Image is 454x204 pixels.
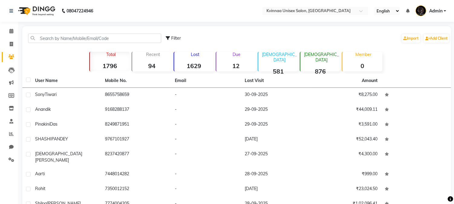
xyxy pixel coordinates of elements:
b: 08047224946 [67,2,93,19]
p: Due [217,52,256,57]
p: Member [345,52,382,57]
strong: 1796 [90,62,129,70]
p: Lost [177,52,214,57]
td: 9767101927 [101,132,171,147]
td: - [171,88,241,103]
td: 8237420877 [101,147,171,167]
td: ₹4,300.00 [311,147,381,167]
span: SHASHI [35,136,51,142]
td: 27-09-2025 [241,147,311,167]
span: [PERSON_NAME] [35,157,69,163]
span: Pinakini [35,121,50,127]
span: Admin [429,8,443,14]
p: Recent [135,52,172,57]
img: Admin [416,5,426,16]
span: Filter [171,35,181,41]
td: - [171,182,241,197]
span: Sony [35,92,45,97]
td: [DATE] [241,182,311,197]
th: Last Visit [241,74,311,88]
strong: 94 [132,62,172,70]
p: [DEMOGRAPHIC_DATA] [303,52,340,63]
td: 29-09-2025 [241,117,311,132]
th: Mobile No. [101,74,171,88]
span: Das [50,121,57,127]
p: Total [92,52,129,57]
th: Amount [358,74,381,87]
td: 30-09-2025 [241,88,311,103]
td: - [171,117,241,132]
span: Aarti [35,171,45,176]
td: ₹52,043.40 [311,132,381,147]
td: ₹8,275.00 [311,88,381,103]
td: ₹999.00 [311,167,381,182]
td: - [171,147,241,167]
td: 9168288137 [101,103,171,117]
th: Email [171,74,241,88]
strong: 1629 [174,62,214,70]
span: anandi [35,107,49,112]
td: ₹44,009.11 [311,103,381,117]
td: 8249871951 [101,117,171,132]
td: - [171,132,241,147]
p: [DEMOGRAPHIC_DATA] [261,52,298,63]
td: [DATE] [241,132,311,147]
input: Search by Name/Mobile/Email/Code [28,34,161,43]
td: 7350012152 [101,182,171,197]
a: Add Client [424,34,449,43]
span: PANDEY [51,136,68,142]
td: 7448014282 [101,167,171,182]
strong: 876 [300,67,340,75]
strong: 12 [216,62,256,70]
span: rohit [35,186,45,191]
td: 8655758659 [101,88,171,103]
td: - [171,167,241,182]
span: k [49,107,51,112]
td: - [171,103,241,117]
span: Tiwari [45,92,57,97]
th: User Name [31,74,101,88]
td: ₹3,591.00 [311,117,381,132]
td: ₹23,024.50 [311,182,381,197]
td: 29-09-2025 [241,103,311,117]
strong: 0 [342,62,382,70]
span: [DEMOGRAPHIC_DATA] [35,151,82,156]
td: 28-09-2025 [241,167,311,182]
a: Import [402,34,420,43]
strong: 581 [258,67,298,75]
img: logo [15,2,57,19]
